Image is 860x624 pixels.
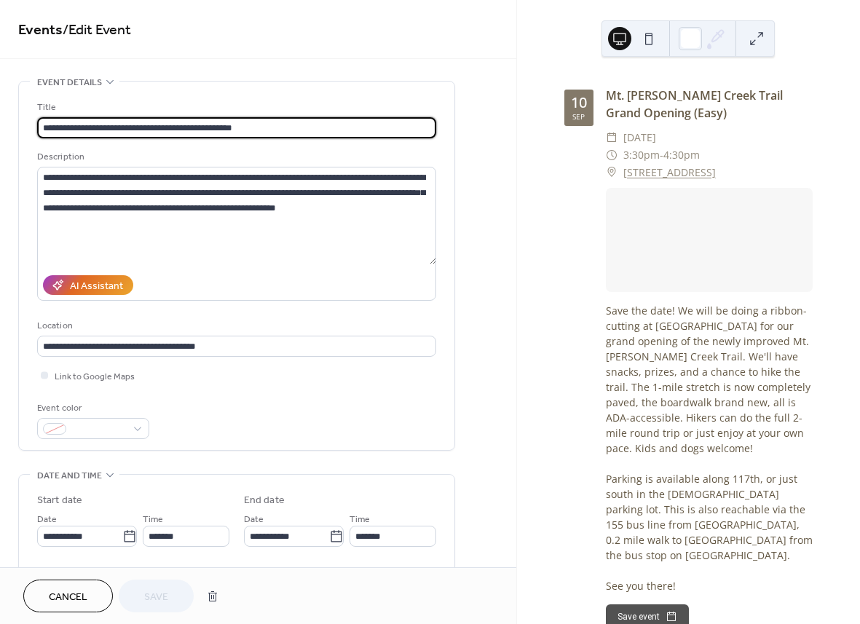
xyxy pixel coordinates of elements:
a: Events [18,16,63,44]
span: Link to Google Maps [55,369,135,384]
span: / Edit Event [63,16,131,44]
div: Mt. [PERSON_NAME] Creek Trail Grand Opening (Easy) [606,87,813,122]
div: Title [37,100,433,115]
div: Save the date! We will be doing a ribbon-cutting at [GEOGRAPHIC_DATA] for our grand opening of th... [606,303,813,593]
div: ​ [606,129,618,146]
div: Location [37,318,433,333]
div: Start date [37,493,82,508]
div: ​ [606,164,618,181]
div: Event color [37,400,146,416]
div: 10 [571,95,587,110]
span: Date and time [37,468,102,483]
button: AI Assistant [43,275,133,295]
span: Cancel [49,590,87,605]
button: Cancel [23,580,113,612]
div: End date [244,493,285,508]
span: Date [37,512,57,527]
span: 3:30pm [623,146,660,164]
div: AI Assistant [70,279,123,294]
span: - [660,146,663,164]
span: Date [244,512,264,527]
div: ​ [606,146,618,164]
a: [STREET_ADDRESS] [623,164,716,181]
span: Event details [37,75,102,90]
span: All day [55,566,80,581]
span: 4:30pm [663,146,700,164]
span: Time [350,512,370,527]
span: [DATE] [623,129,656,146]
span: Time [143,512,163,527]
div: Description [37,149,433,165]
div: Sep [572,113,585,120]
